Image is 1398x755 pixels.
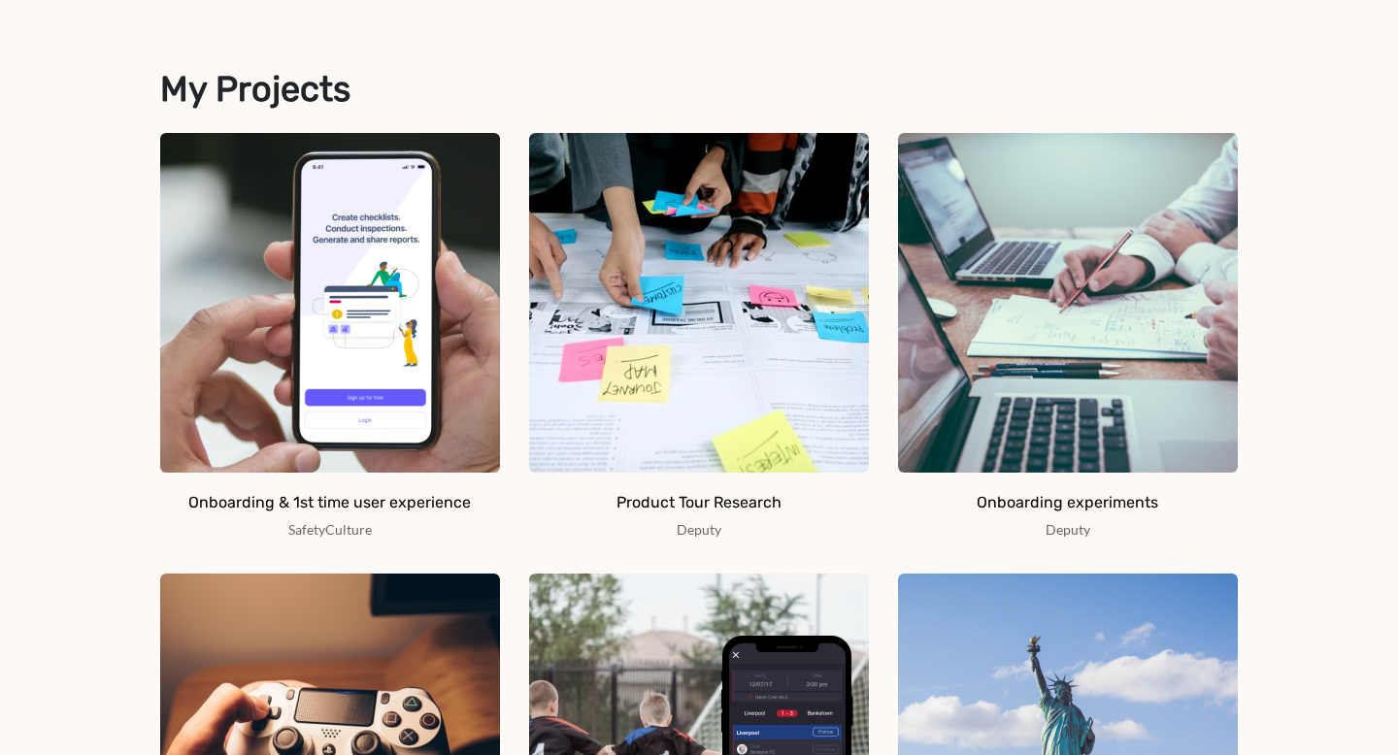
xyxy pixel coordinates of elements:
h4: Onboarding experiments [977,492,1158,513]
p: Deputy [677,521,721,539]
a: Product Tour ResearchProduct Tour ResearchDeputy [529,133,869,554]
h2: My Projects [160,68,1238,110]
h4: Onboarding & 1st time user experience [188,492,471,513]
img: Onboarding & 1st time user experience [160,133,500,473]
a: Onboarding experimentsOnboarding experimentsDeputy [898,133,1238,554]
a: Onboarding & 1st time user experienceOnboarding & 1st time user experienceSafetyCulture [160,133,500,554]
p: Deputy [1046,521,1090,539]
img: Onboarding experiments [898,133,1238,473]
img: Product Tour Research [529,133,869,473]
h4: Product Tour Research [616,492,782,513]
p: SafetyCulture [288,521,372,539]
